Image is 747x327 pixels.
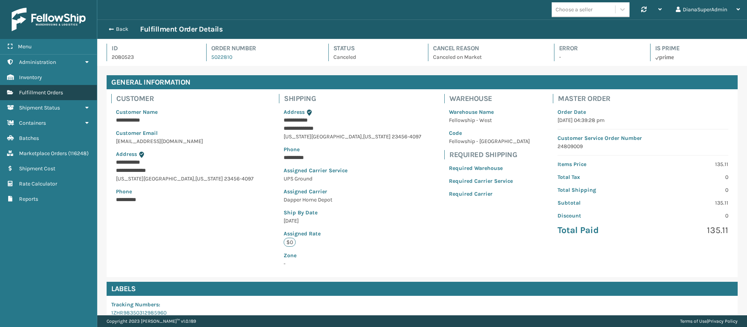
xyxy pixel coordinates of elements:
[558,134,728,142] p: Customer Service Order Number
[211,54,232,60] a: 5022810
[392,133,421,140] span: 23456-4097
[111,309,167,316] a: 1ZHR98350312985960
[449,94,535,103] h4: Warehouse
[558,94,733,103] h4: Master Order
[284,133,362,140] span: [US_STATE][GEOGRAPHIC_DATA]
[12,8,86,31] img: logo
[19,59,56,65] span: Administration
[648,224,728,236] p: 135.11
[116,129,256,137] p: Customer Email
[224,175,254,182] span: 23456-4097
[559,53,636,61] p: -
[284,251,421,267] span: -
[19,89,63,96] span: Fulfillment Orders
[449,164,530,172] p: Required Warehouse
[449,150,535,159] h4: Required Shipping
[284,175,421,183] p: UPS Ground
[559,44,636,53] h4: Error
[284,230,421,238] p: Assigned Rate
[116,108,256,116] p: Customer Name
[558,186,638,194] p: Total Shipping
[112,44,192,53] h4: Id
[362,133,363,140] span: ,
[449,137,530,145] p: Fellowship - [GEOGRAPHIC_DATA]
[18,43,32,50] span: Menu
[211,44,314,53] h4: Order Number
[558,199,638,207] p: Subtotal
[19,180,57,187] span: Rate Calculator
[284,94,426,103] h4: Shipping
[116,187,256,196] p: Phone
[111,301,160,308] span: Tracking Numbers :
[68,150,89,157] span: ( 116248 )
[116,151,137,157] span: Address
[680,318,707,324] a: Terms of Use
[556,5,593,14] div: Choose a seller
[558,108,728,116] p: Order Date
[19,74,42,81] span: Inventory
[284,166,421,175] p: Assigned Carrier Service
[449,129,530,137] p: Code
[449,108,530,116] p: Warehouse Name
[195,175,223,182] span: [US_STATE]
[19,135,39,141] span: Batches
[333,53,414,61] p: Canceled
[284,209,421,217] p: Ship By Date
[648,186,728,194] p: 0
[284,196,421,204] p: Dapper Home Depot
[284,217,421,225] p: [DATE]
[449,116,530,124] p: Fellowship - West
[648,173,728,181] p: 0
[558,116,728,124] p: [DATE] 04:39:28 pm
[116,94,261,103] h4: Customer
[433,44,540,53] h4: Cancel Reason
[104,26,140,33] button: Back
[19,104,60,111] span: Shipment Status
[558,160,638,168] p: Items Price
[112,53,192,61] p: 2080523
[363,133,391,140] span: [US_STATE]
[107,282,738,296] h4: Labels
[558,212,638,220] p: Discount
[449,177,530,185] p: Required Carrier Service
[19,150,67,157] span: Marketplace Orders
[19,196,38,202] span: Reports
[655,44,738,53] h4: Is Prime
[19,120,46,126] span: Containers
[140,25,223,34] h3: Fulfillment Order Details
[284,109,305,115] span: Address
[680,315,738,327] div: |
[284,251,421,260] p: Zone
[708,318,738,324] a: Privacy Policy
[433,53,540,61] p: Canceled on Market
[284,238,296,247] p: $0
[284,187,421,196] p: Assigned Carrier
[19,165,55,172] span: Shipment Cost
[648,199,728,207] p: 135.11
[648,212,728,220] p: 0
[558,173,638,181] p: Total Tax
[558,224,638,236] p: Total Paid
[116,175,194,182] span: [US_STATE][GEOGRAPHIC_DATA]
[333,44,414,53] h4: Status
[107,75,738,89] h4: General Information
[107,315,196,327] p: Copyright 2023 [PERSON_NAME]™ v 1.0.189
[558,142,728,150] p: 24809009
[194,175,195,182] span: ,
[449,190,530,198] p: Required Carrier
[648,160,728,168] p: 135.11
[284,145,421,154] p: Phone
[116,137,256,145] p: [EMAIL_ADDRESS][DOMAIN_NAME]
